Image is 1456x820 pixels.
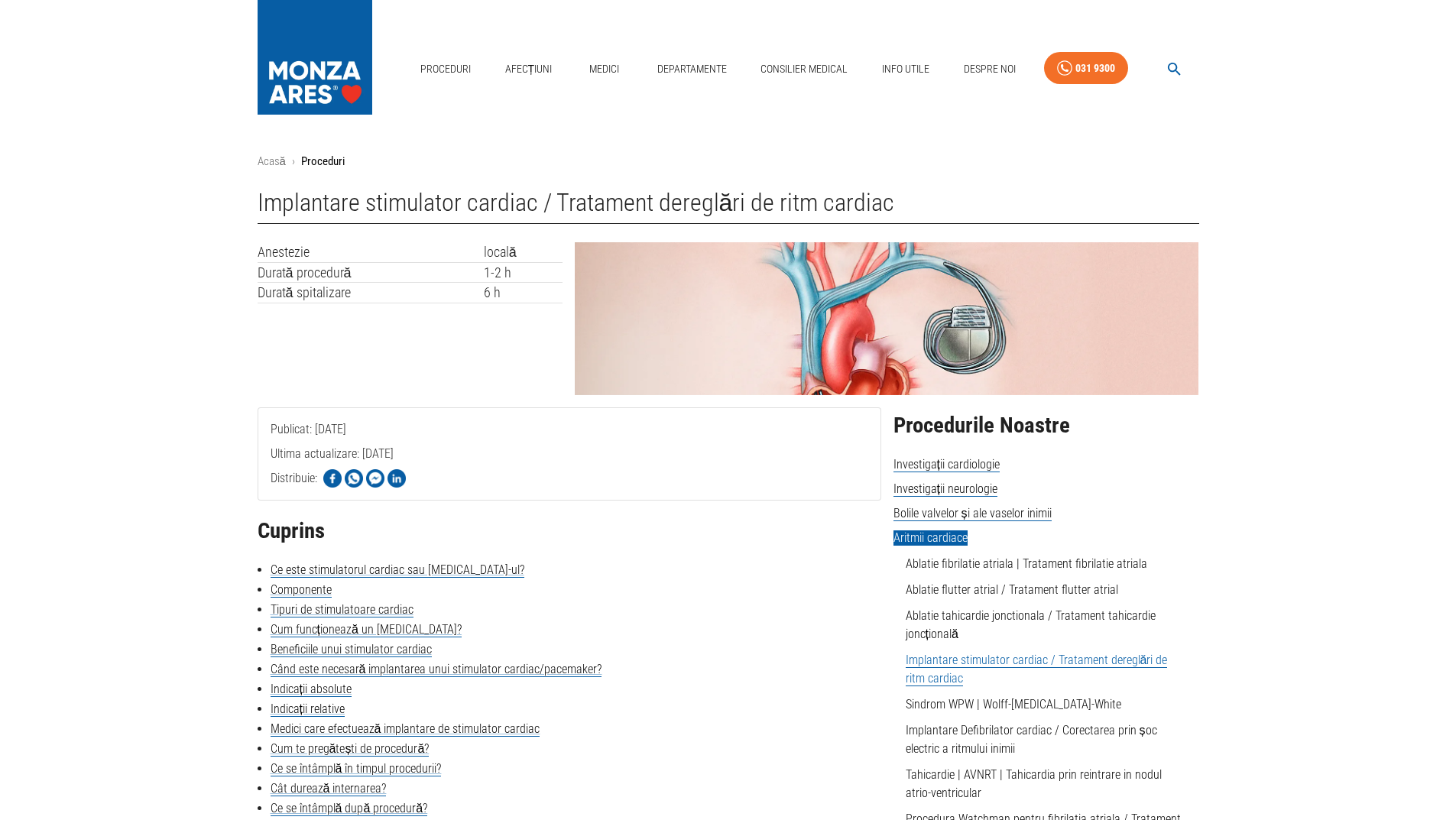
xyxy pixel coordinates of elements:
td: Durată spitalizare [258,283,484,303]
a: Cât durează internarea? [271,781,387,796]
a: Ce este stimulatorul cardiac sau [MEDICAL_DATA]-ul? [271,562,524,578]
a: Ablatie flutter atrial / Tratament flutter atrial [906,582,1118,597]
a: Cum funcționează un [MEDICAL_DATA]? [271,622,462,637]
p: Distribuie: [271,469,317,488]
img: Share on WhatsApp [345,469,363,488]
a: Medici care efectuează implantare de stimulator cardiac [271,721,540,737]
span: Investigații neurologie [893,481,997,497]
h2: Procedurile Noastre [893,413,1199,438]
a: Consilier Medical [754,53,854,85]
a: Medici [580,53,629,85]
div: 031 9300 [1075,59,1115,78]
a: Cum te pregătești de procedură? [271,741,430,757]
td: 1-2 h [484,262,563,283]
span: Aritmii cardiace [893,530,968,546]
img: Implantare stimulator cardiac - pacemaker | MONZA ARES [575,242,1198,395]
a: Tipuri de stimulatoare cardiac [271,602,413,617]
a: Despre Noi [958,53,1022,85]
span: Publicat: [DATE] [271,422,346,498]
img: Share on Facebook [323,469,342,488]
a: Info Utile [876,53,936,85]
a: Implantare Defibrilator cardiac / Corectarea prin șoc electric a ritmului inimii [906,723,1157,756]
a: Sindrom WPW | Wolff-[MEDICAL_DATA]-White [906,697,1121,711]
a: Acasă [258,154,286,168]
a: Ce se întâmplă după procedură? [271,801,428,816]
span: Ultima actualizare: [DATE] [271,446,394,522]
a: Tahicardie | AVNRT | Tahicardia prin reintrare in nodul atrio-ventricular [906,767,1162,800]
img: Share on Facebook Messenger [366,469,384,488]
li: › [292,153,295,170]
span: Investigații cardiologie [893,457,1000,472]
a: Indicații absolute [271,682,352,697]
a: Afecțiuni [499,53,559,85]
a: Când este necesară implantarea unui stimulator cardiac/pacemaker? [271,662,602,677]
img: Share on LinkedIn [388,469,406,488]
td: 6 h [484,283,563,303]
a: Departamente [651,53,733,85]
h2: Cuprins [258,519,881,543]
td: locală [484,242,563,262]
p: Proceduri [301,153,345,170]
td: Durată procedură [258,262,484,283]
a: Implantare stimulator cardiac / Tratament dereglări de ritm cardiac [906,653,1168,686]
span: Bolile valvelor și ale vaselor inimii [893,506,1052,521]
a: Beneficiile unui stimulator cardiac [271,642,432,657]
a: Ablatie tahicardie jonctionala / Tratament tahicardie joncțională [906,608,1156,641]
td: Anestezie [258,242,484,262]
a: Proceduri [414,53,477,85]
a: Componente [271,582,332,598]
h1: Implantare stimulator cardiac / Tratament dereglări de ritm cardiac [258,189,1199,224]
a: Indicații relative [271,702,345,717]
a: Ce se întâmplă în timpul procedurii? [271,761,442,776]
a: 031 9300 [1044,52,1128,85]
a: Ablatie fibrilatie atriala | Tratament fibrilatie atriala [906,556,1147,571]
nav: breadcrumb [258,153,1199,170]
